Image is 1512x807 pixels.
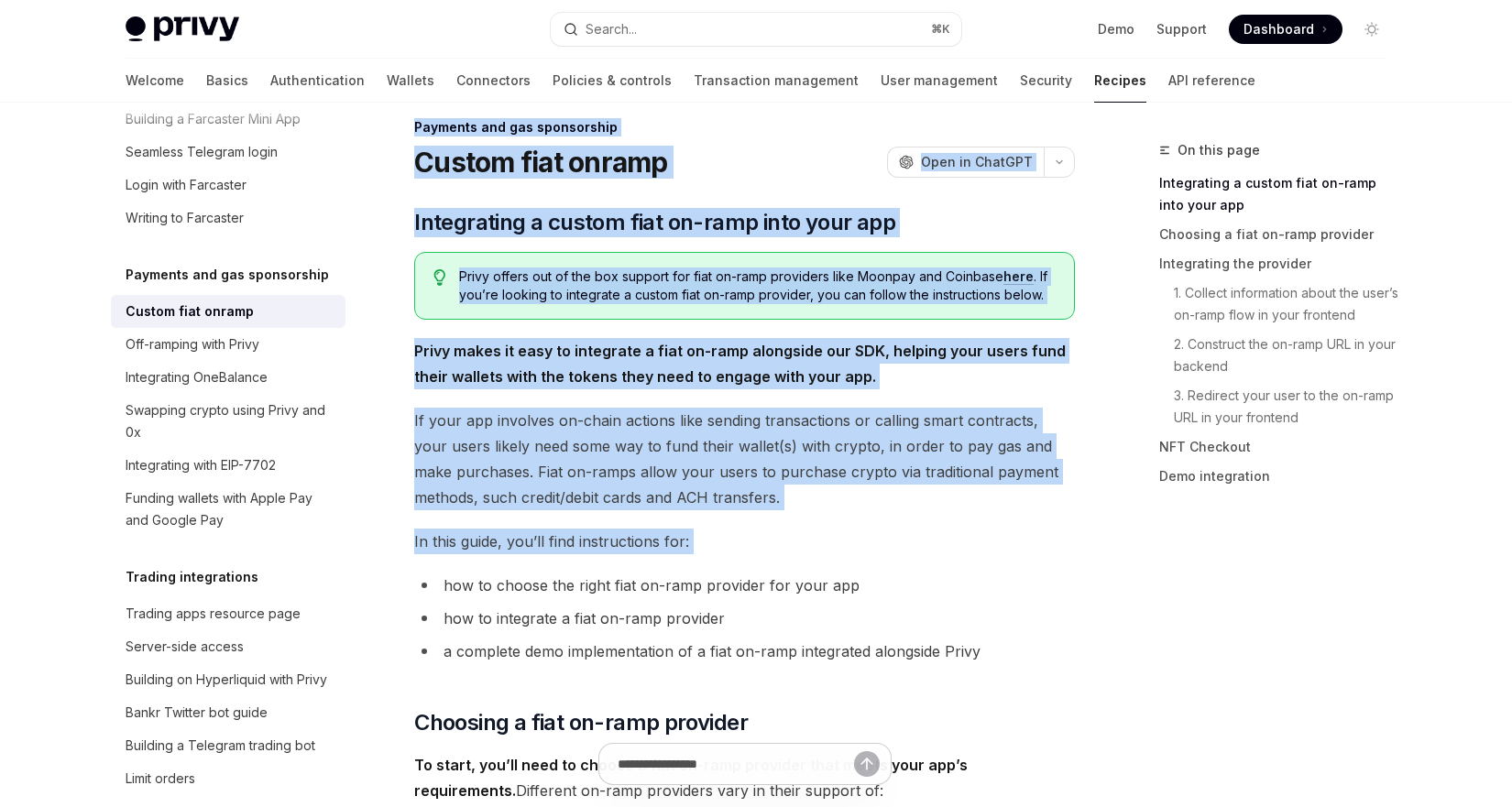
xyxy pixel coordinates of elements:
a: Dashboard [1229,15,1342,44]
a: Writing to Farcaster [111,202,345,234]
a: Basics [206,59,248,103]
li: how to choose the right fiat on-ramp provider for your app [414,573,1075,598]
a: Login with Farcaster [111,169,345,202]
span: If your app involves on-chain actions like sending transactions or calling smart contracts, your ... [414,408,1075,510]
a: Transaction management [694,59,859,103]
span: ⌘ K [931,22,950,37]
h1: Custom fiat onramp [414,146,668,179]
span: Choosing a fiat on-ramp provider [414,708,748,737]
div: Building on Hyperliquid with Privy [126,669,327,691]
a: Server-side access [111,630,345,663]
a: here [1003,268,1034,285]
div: Writing to Farcaster [126,207,244,229]
a: Custom fiat onramp [111,295,345,328]
span: In this guide, you’ll find instructions for: [414,529,1075,554]
a: Recipes [1094,59,1146,103]
button: Search...⌘K [551,13,961,46]
a: Seamless Telegram login [111,136,345,169]
div: Limit orders [126,768,195,790]
div: Integrating with EIP-7702 [126,454,276,476]
div: Seamless Telegram login [126,141,278,163]
a: Security [1020,59,1072,103]
a: Support [1156,20,1207,38]
a: Integrating the provider [1159,249,1401,278]
div: Integrating OneBalance [126,366,268,388]
a: Welcome [126,59,184,103]
div: Custom fiat onramp [126,300,254,322]
a: NFT Checkout [1159,432,1401,462]
div: Bankr Twitter bot guide [126,702,268,724]
a: Choosing a fiat on-ramp provider [1159,220,1401,249]
span: Open in ChatGPT [921,153,1033,171]
a: 2. Construct the on-ramp URL in your backend [1174,330,1401,381]
a: API reference [1168,59,1255,103]
a: Demo integration [1159,462,1401,491]
a: User management [881,59,998,103]
a: Building a Telegram trading bot [111,729,345,762]
button: Send message [854,751,880,777]
a: Swapping crypto using Privy and 0x [111,394,345,449]
div: Search... [586,18,637,40]
div: Off-ramping with Privy [126,333,259,355]
strong: Privy makes it easy to integrate a fiat on-ramp alongside our SDK, helping your users fund their ... [414,342,1066,386]
a: Policies & controls [553,59,672,103]
a: Bankr Twitter bot guide [111,696,345,729]
button: Toggle dark mode [1357,15,1386,44]
div: Building a Telegram trading bot [126,735,315,757]
span: Privy offers out of the box support for fiat on-ramp providers like Moonpay and Coinbase . If you... [459,267,1056,304]
a: 3. Redirect your user to the on-ramp URL in your frontend [1174,381,1401,432]
li: how to integrate a fiat on-ramp provider [414,605,1075,631]
div: Funding wallets with Apple Pay and Google Pay [126,487,334,531]
button: Open in ChatGPT [887,147,1044,178]
span: On this page [1178,139,1260,161]
img: light logo [126,16,239,42]
div: Swapping crypto using Privy and 0x [126,399,334,443]
a: Integrating a custom fiat on-ramp into your app [1159,169,1401,220]
div: Login with Farcaster [126,174,247,196]
a: Integrating with EIP-7702 [111,449,345,482]
li: a complete demo implementation of a fiat on-ramp integrated alongside Privy [414,638,1075,664]
h5: Payments and gas sponsorship [126,264,329,286]
div: Server-side access [126,636,244,658]
a: Integrating OneBalance [111,361,345,394]
a: Trading apps resource page [111,597,345,630]
a: Off-ramping with Privy [111,328,345,361]
h5: Trading integrations [126,566,258,588]
span: Integrating a custom fiat on-ramp into your app [414,208,895,237]
a: Building on Hyperliquid with Privy [111,663,345,696]
div: Trading apps resource page [126,603,301,625]
a: Demo [1098,20,1134,38]
a: Funding wallets with Apple Pay and Google Pay [111,482,345,537]
a: 1. Collect information about the user’s on-ramp flow in your frontend [1174,278,1401,330]
span: Dashboard [1244,20,1314,38]
a: Authentication [270,59,365,103]
a: Wallets [387,59,434,103]
a: Connectors [456,59,531,103]
svg: Tip [433,269,446,286]
a: Limit orders [111,762,345,795]
div: Payments and gas sponsorship [414,118,1075,136]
